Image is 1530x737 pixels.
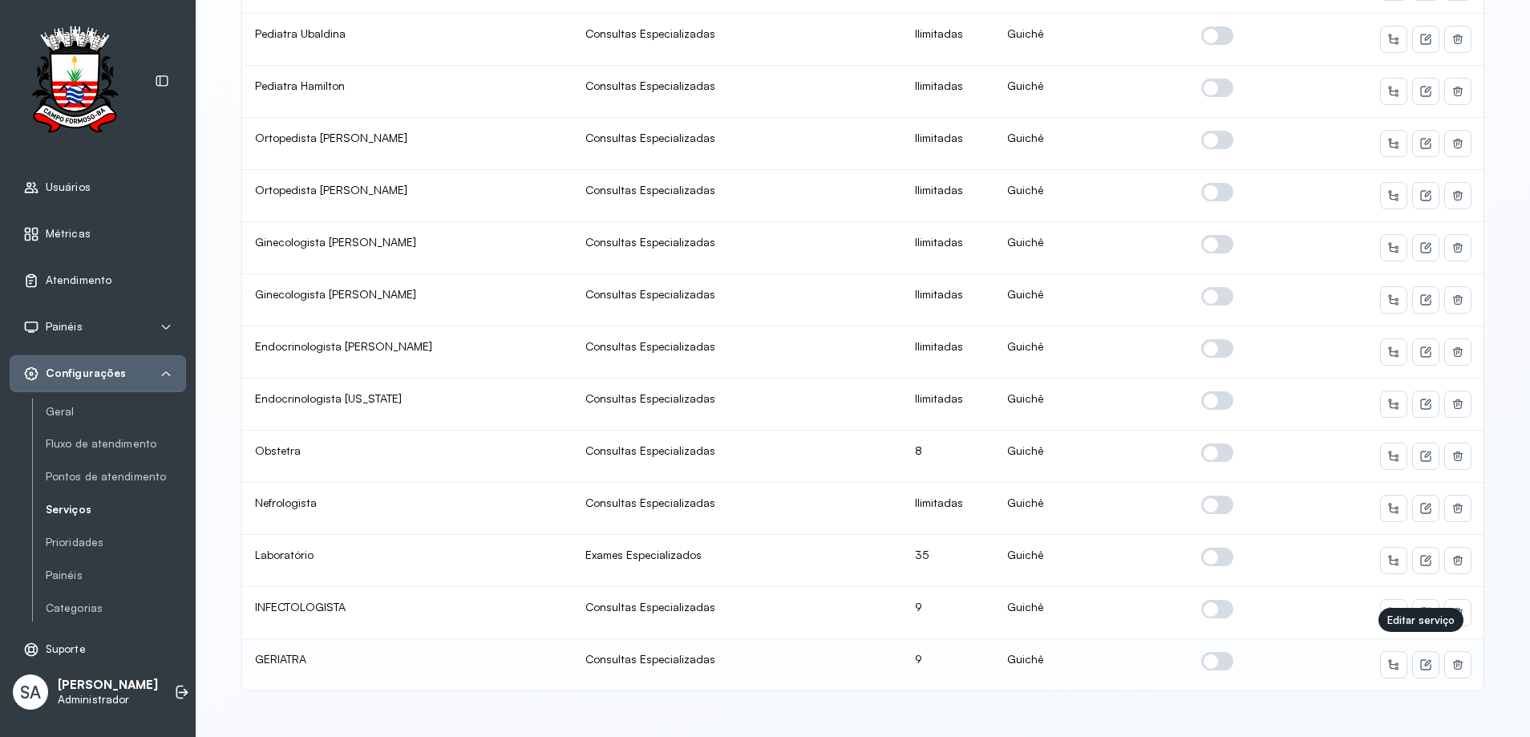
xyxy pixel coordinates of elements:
td: Guichê [994,118,1188,170]
div: Consultas Especializadas [585,652,890,666]
a: Geral [46,405,186,419]
a: Geral [46,402,186,422]
td: Ginecologista [PERSON_NAME] [242,274,573,326]
a: Atendimento [23,273,172,289]
td: Ilimitadas [902,379,994,431]
div: Consultas Especializadas [585,339,890,354]
a: Fluxo de atendimento [46,437,186,451]
td: INFECTOLOGISTA [242,587,573,639]
a: Fluxo de atendimento [46,434,186,454]
a: Serviços [46,500,186,520]
span: Painéis [46,320,83,334]
span: Suporte [46,642,86,656]
td: GERIATRA [242,639,573,690]
a: Categorias [46,598,186,618]
a: Métricas [23,226,172,242]
td: Guichê [994,639,1188,690]
td: 35 [902,535,994,587]
td: Pediatra Ubaldina [242,14,573,66]
td: Ortopedista [PERSON_NAME] [242,170,573,222]
td: Guichê [994,326,1188,379]
td: Guichê [994,379,1188,431]
div: Consultas Especializadas [585,183,890,197]
td: Guichê [994,483,1188,535]
td: Ilimitadas [902,14,994,66]
a: Prioridades [46,536,186,549]
a: Pontos de atendimento [46,467,186,487]
a: Prioridades [46,533,186,553]
td: Ginecologista [PERSON_NAME] [242,222,573,274]
td: Nefrologista [242,483,573,535]
a: Painéis [46,565,186,585]
div: Consultas Especializadas [585,443,890,458]
div: Consultas Especializadas [585,287,890,302]
td: Obstetra [242,431,573,483]
div: Consultas Especializadas [585,235,890,249]
div: Consultas Especializadas [585,391,890,406]
td: Ilimitadas [902,118,994,170]
p: [PERSON_NAME] [58,678,158,693]
a: Usuários [23,180,172,196]
img: Logotipo do estabelecimento [17,26,132,137]
td: 9 [902,587,994,639]
a: Painéis [46,569,186,582]
div: Exames Especializados [585,548,890,562]
td: Ortopedista [PERSON_NAME] [242,118,573,170]
td: Ilimitadas [902,274,994,326]
a: Serviços [46,503,186,516]
p: Administrador [58,693,158,707]
td: Guichê [994,535,1188,587]
td: Pediatra Hamilton [242,66,573,118]
td: Endocrinologista [US_STATE] [242,379,573,431]
a: Categorias [46,601,186,615]
td: Ilimitadas [902,170,994,222]
td: Guichê [994,274,1188,326]
td: Guichê [994,587,1188,639]
td: Laboratório [242,535,573,587]
span: Atendimento [46,273,111,287]
td: Guichê [994,66,1188,118]
td: Ilimitadas [902,66,994,118]
span: Usuários [46,180,91,194]
span: Configurações [46,366,126,380]
div: Consultas Especializadas [585,131,890,145]
a: Pontos de atendimento [46,470,186,484]
div: Consultas Especializadas [585,496,890,510]
td: Ilimitadas [902,222,994,274]
div: Consultas Especializadas [585,79,890,93]
td: 9 [902,639,994,690]
div: Consultas Especializadas [585,600,890,614]
td: Ilimitadas [902,326,994,379]
td: Guichê [994,170,1188,222]
td: Endocrinologista [PERSON_NAME] [242,326,573,379]
td: Guichê [994,222,1188,274]
td: Ilimitadas [902,483,994,535]
td: 8 [902,431,994,483]
td: Guichê [994,431,1188,483]
td: Guichê [994,14,1188,66]
span: Métricas [46,227,91,241]
div: Consultas Especializadas [585,26,890,41]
